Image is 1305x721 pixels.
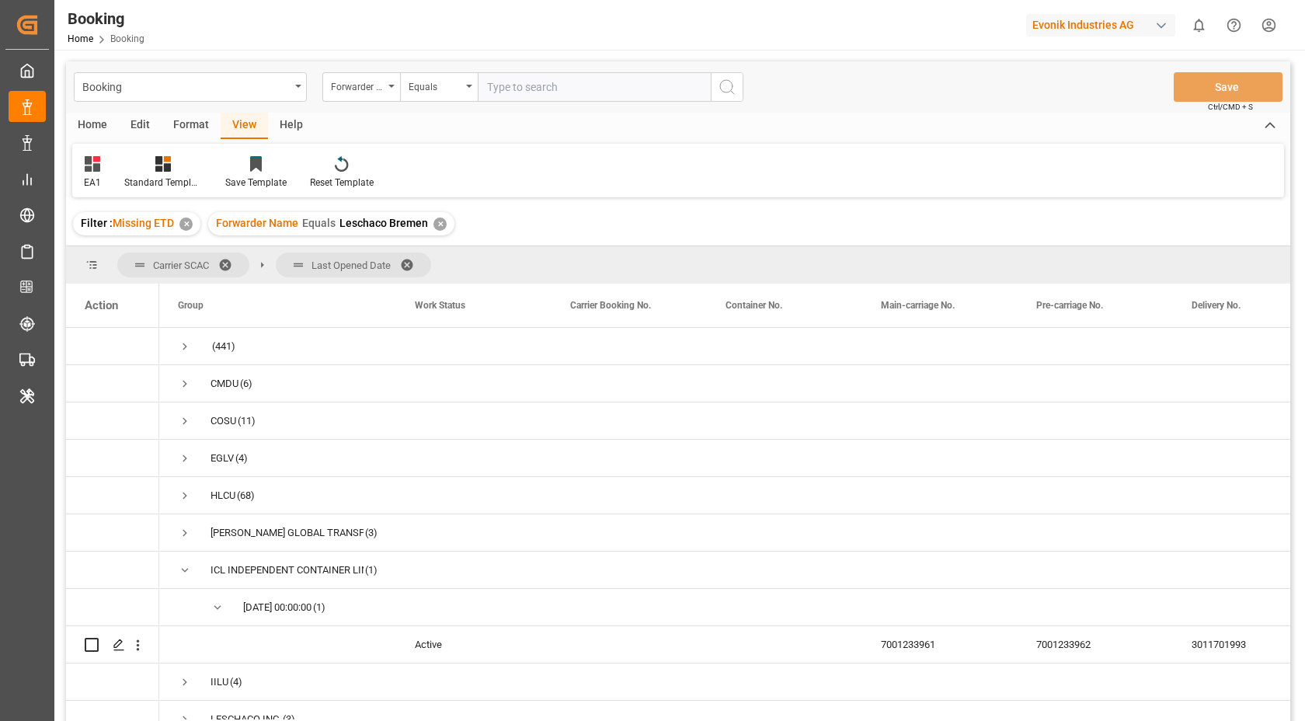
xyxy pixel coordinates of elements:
div: Equals [409,76,461,94]
div: Edit [119,113,162,139]
span: (6) [240,366,252,402]
div: Press SPACE to select this row. [66,664,159,701]
span: (1) [313,590,325,625]
span: (3) [365,515,378,551]
div: Reset Template [310,176,374,190]
div: EGLV [211,441,234,476]
div: [PERSON_NAME] GLOBAL TRANSPORT BV [211,515,364,551]
button: Save [1174,72,1282,102]
span: (4) [230,664,242,700]
button: open menu [322,72,400,102]
div: Press SPACE to select this row. [66,589,159,626]
div: View [221,113,268,139]
div: COSU [211,403,236,439]
span: Filter : [81,217,113,229]
span: Pre-carriage No. [1036,300,1103,311]
span: (68) [237,478,255,514]
div: ✕ [433,218,447,231]
a: Home [68,33,93,44]
div: 7001233961 [862,626,1018,663]
span: Carrier Booking No. [570,300,651,311]
input: Type to search [478,72,711,102]
span: Equals [302,217,336,229]
div: Format [162,113,221,139]
div: Booking [68,7,144,30]
span: Work Status [415,300,465,311]
div: Help [268,113,315,139]
div: 7001233962 [1018,626,1173,663]
div: Press SPACE to select this row. [66,514,159,552]
div: Standard Templates [124,176,202,190]
div: Forwarder Name [331,76,384,94]
button: open menu [74,72,307,102]
span: Ctrl/CMD + S [1208,101,1253,113]
button: Help Center [1216,8,1251,43]
span: Group [178,300,204,311]
div: IILU [211,664,228,700]
div: Booking [82,76,290,96]
div: ICL INDEPENDENT CONTAINER LINE [STREET_ADDRESS][PERSON_NAME][PERSON_NAME][PERSON_NAME] [211,552,364,588]
span: Carrier SCAC [153,259,209,271]
div: CMDU [211,366,238,402]
div: Save Template [225,176,287,190]
span: (441) [212,329,235,364]
span: Delivery No. [1192,300,1241,311]
span: Container No. [726,300,782,311]
span: Main-carriage No. [881,300,955,311]
div: Active [396,626,552,663]
div: Press SPACE to select this row. [66,552,159,589]
span: (1) [365,552,378,588]
div: Action [85,298,118,312]
div: [DATE] 00:00:00 [243,590,311,625]
div: Press SPACE to select this row. [66,402,159,440]
div: Home [66,113,119,139]
span: Leschaco Bremen [339,217,428,229]
div: Press SPACE to select this row. [66,440,159,477]
div: Press SPACE to select this row. [66,328,159,365]
button: open menu [400,72,478,102]
span: Forwarder Name [216,217,298,229]
span: (11) [238,403,256,439]
div: EA1 [84,176,101,190]
span: Last Opened Date [311,259,391,271]
button: show 0 new notifications [1181,8,1216,43]
div: HLCU [211,478,235,514]
span: (4) [235,441,248,476]
div: ✕ [179,218,193,231]
button: search button [711,72,743,102]
div: Press SPACE to select this row. [66,365,159,402]
div: Press SPACE to select this row. [66,477,159,514]
div: Evonik Industries AG [1026,14,1175,37]
button: Evonik Industries AG [1026,10,1181,40]
span: Missing ETD [113,217,174,229]
div: Press SPACE to select this row. [66,626,159,664]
